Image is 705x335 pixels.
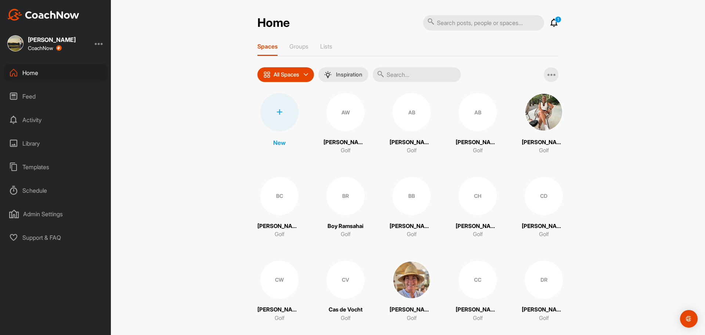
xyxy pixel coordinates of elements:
p: Golf [473,146,483,155]
p: [PERSON_NAME] [257,306,301,314]
p: Cas de Vocht [329,306,363,314]
p: [PERSON_NAME] [456,222,500,231]
a: BB[PERSON_NAME]Golf [390,177,434,239]
p: Golf [407,146,417,155]
img: icon [263,71,271,78]
p: [PERSON_NAME] [257,222,301,231]
div: BB [393,177,431,215]
a: BRBoy RamsahaiGolf [323,177,368,239]
p: Boy Ramsahai [328,222,364,231]
p: Golf [341,230,351,239]
h2: Home [257,16,290,30]
p: Golf [341,314,351,322]
a: CH[PERSON_NAME]Golf [456,177,500,239]
p: Golf [407,314,417,322]
p: Golf [473,230,483,239]
p: [PERSON_NAME] [323,138,368,147]
div: AB [459,93,497,131]
div: CoachNow [28,45,62,51]
div: Feed [4,87,108,106]
a: [PERSON_NAME]Golf [522,93,566,155]
p: Golf [341,146,351,155]
div: BC [260,177,299,215]
div: Admin Settings [4,205,108,223]
a: CVCas de VochtGolf [323,261,368,322]
a: CC[PERSON_NAME]Golf [456,261,500,322]
p: Golf [539,146,549,155]
div: AW [326,93,365,131]
p: [PERSON_NAME] [390,222,434,231]
div: Schedule [4,181,108,200]
p: New [273,138,286,147]
p: Golf [407,230,417,239]
a: CD[PERSON_NAME]Golf [522,177,566,239]
p: Golf [539,230,549,239]
div: BR [326,177,365,215]
div: Templates [4,158,108,176]
img: square_1689fdd07b8425d8264e2f7aa91e6a61.jpg [525,93,563,131]
div: Home [4,64,108,82]
div: Open Intercom Messenger [680,310,698,328]
p: [PERSON_NAME] [390,306,434,314]
p: Lists [320,43,332,50]
p: [PERSON_NAME] [522,138,566,147]
p: Golf [275,314,285,322]
p: 1 [555,16,561,23]
div: Support & FAQ [4,228,108,247]
div: Library [4,134,108,153]
a: AB[PERSON_NAME]Golf [390,93,434,155]
div: CD [525,177,563,215]
a: [PERSON_NAME]Golf [390,261,434,322]
div: DR [525,261,563,299]
div: [PERSON_NAME] [28,37,76,43]
p: Golf [473,314,483,322]
p: Groups [289,43,308,50]
p: Spaces [257,43,278,50]
a: DR[PERSON_NAME]Golf [522,261,566,322]
input: Search posts, people or spaces... [423,15,544,31]
img: CoachNow [7,9,79,21]
div: CW [260,261,299,299]
div: CC [459,261,497,299]
div: CH [459,177,497,215]
input: Search... [373,67,461,82]
p: [PERSON_NAME] [522,222,566,231]
p: [PERSON_NAME] [456,138,500,147]
a: AB[PERSON_NAME]Golf [456,93,500,155]
p: [PERSON_NAME] [522,306,566,314]
img: square_9a2f47b6fabe5c3e6d7c00687b59be2d.jpg [7,35,23,51]
a: BC[PERSON_NAME]Golf [257,177,301,239]
img: square_d507a72295c6cbb4a68c54566d72d34a.jpg [393,261,431,299]
a: CW[PERSON_NAME]Golf [257,261,301,322]
div: AB [393,93,431,131]
p: Golf [275,230,285,239]
a: AW[PERSON_NAME]Golf [323,93,368,155]
p: [PERSON_NAME] [390,138,434,147]
p: Golf [539,314,549,322]
p: All Spaces [274,72,299,78]
p: [PERSON_NAME] [456,306,500,314]
div: Activity [4,111,108,129]
p: Inspiration [336,72,362,78]
img: menuIcon [324,71,332,78]
div: CV [326,261,365,299]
